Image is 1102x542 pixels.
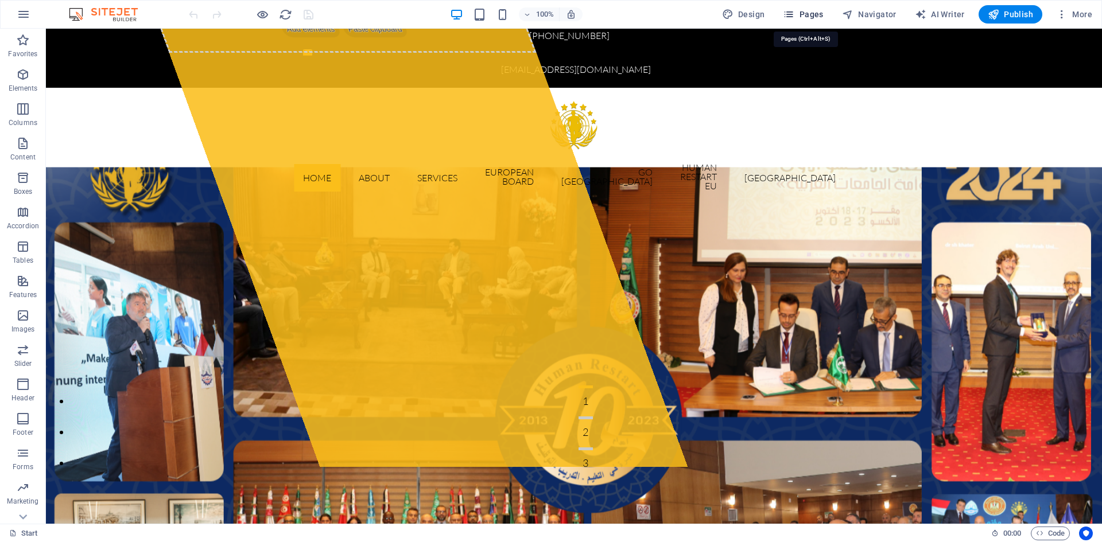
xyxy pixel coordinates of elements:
[783,9,823,20] span: Pages
[837,5,901,24] button: Navigator
[1079,527,1093,540] button: Usercentrics
[255,7,269,21] button: Click here to leave preview mode and continue editing
[1051,5,1097,24] button: More
[66,7,152,21] img: Editor Logo
[13,428,33,437] p: Footer
[10,153,36,162] p: Content
[279,8,292,21] i: Reload page
[717,5,770,24] div: Design (Ctrl+Alt+Y)
[536,7,554,21] h6: 100%
[9,84,38,93] p: Elements
[14,359,32,368] p: Slider
[533,419,547,422] button: 3
[1036,527,1065,540] span: Code
[979,5,1042,24] button: Publish
[1011,529,1013,537] span: :
[519,7,560,21] button: 100%
[533,388,547,391] button: 2
[9,290,37,299] p: Features
[988,9,1033,20] span: Publish
[1003,527,1021,540] span: 00 00
[778,5,828,24] button: Pages
[566,9,576,20] i: On resize automatically adjust zoom level to fit chosen device.
[11,325,35,334] p: Images
[14,187,33,196] p: Boxes
[533,357,547,360] button: 1
[910,5,969,24] button: AI Writer
[9,527,38,540] a: Click to cancel selection. Double-click to open Pages
[1031,527,1070,540] button: Code
[991,527,1022,540] h6: Session time
[8,49,37,59] p: Favorites
[722,9,765,20] span: Design
[13,462,33,471] p: Forms
[717,5,770,24] button: Design
[7,221,39,231] p: Accordion
[9,118,37,127] p: Columns
[1056,9,1092,20] span: More
[13,256,33,265] p: Tables
[842,9,897,20] span: Navigator
[278,7,292,21] button: reload
[915,9,965,20] span: AI Writer
[11,393,34,403] p: Header
[7,497,38,506] p: Marketing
